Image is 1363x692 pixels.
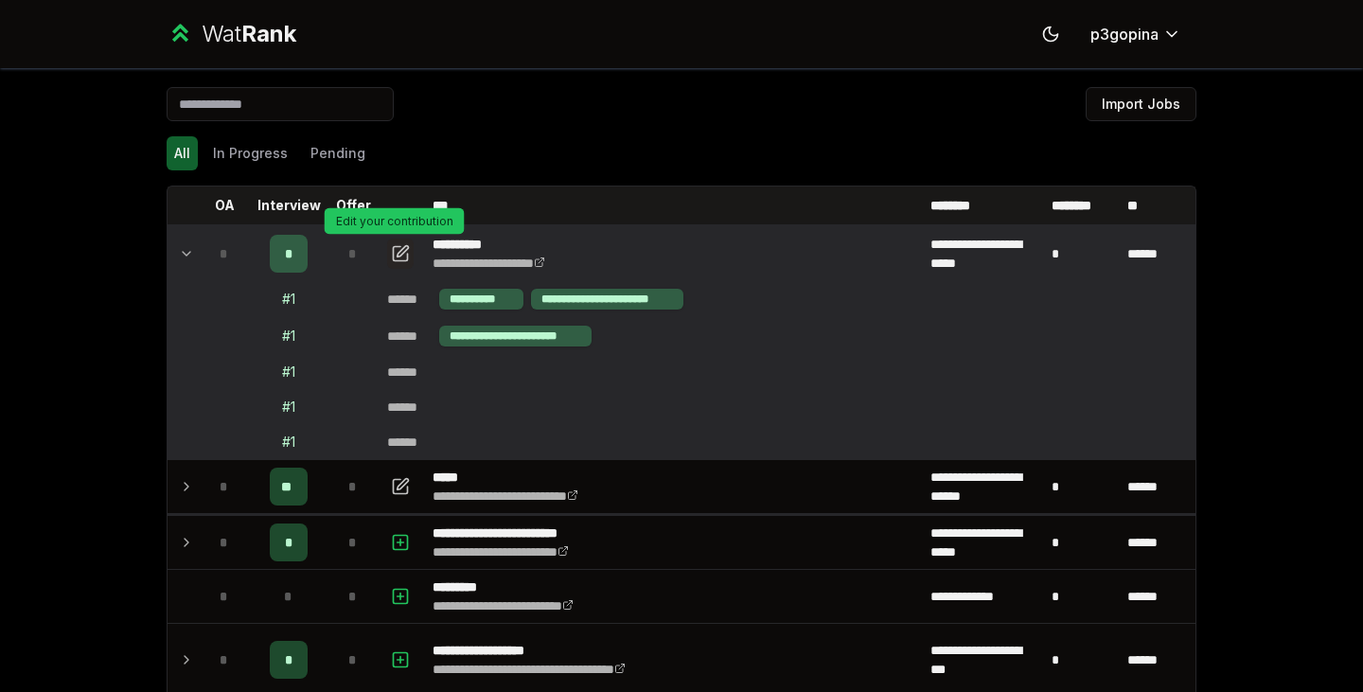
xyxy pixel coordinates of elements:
[257,196,321,215] p: Interview
[336,196,371,215] p: Offer
[387,239,414,270] button: Edit your contribution
[282,398,295,417] div: # 1
[282,290,295,309] div: # 1
[167,136,198,170] button: All
[1090,23,1159,45] span: p3gopina
[282,433,295,452] div: # 1
[241,20,296,47] span: Rank
[167,19,296,49] a: WatRank
[215,196,235,215] p: OA
[1086,87,1196,121] button: Import Jobs
[303,136,373,170] button: Pending
[202,19,296,49] div: Wat
[205,136,295,170] button: In Progress
[336,214,453,229] p: Edit your contribution
[1075,17,1196,51] button: p3gopina
[282,363,295,381] div: # 1
[282,327,295,346] div: # 1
